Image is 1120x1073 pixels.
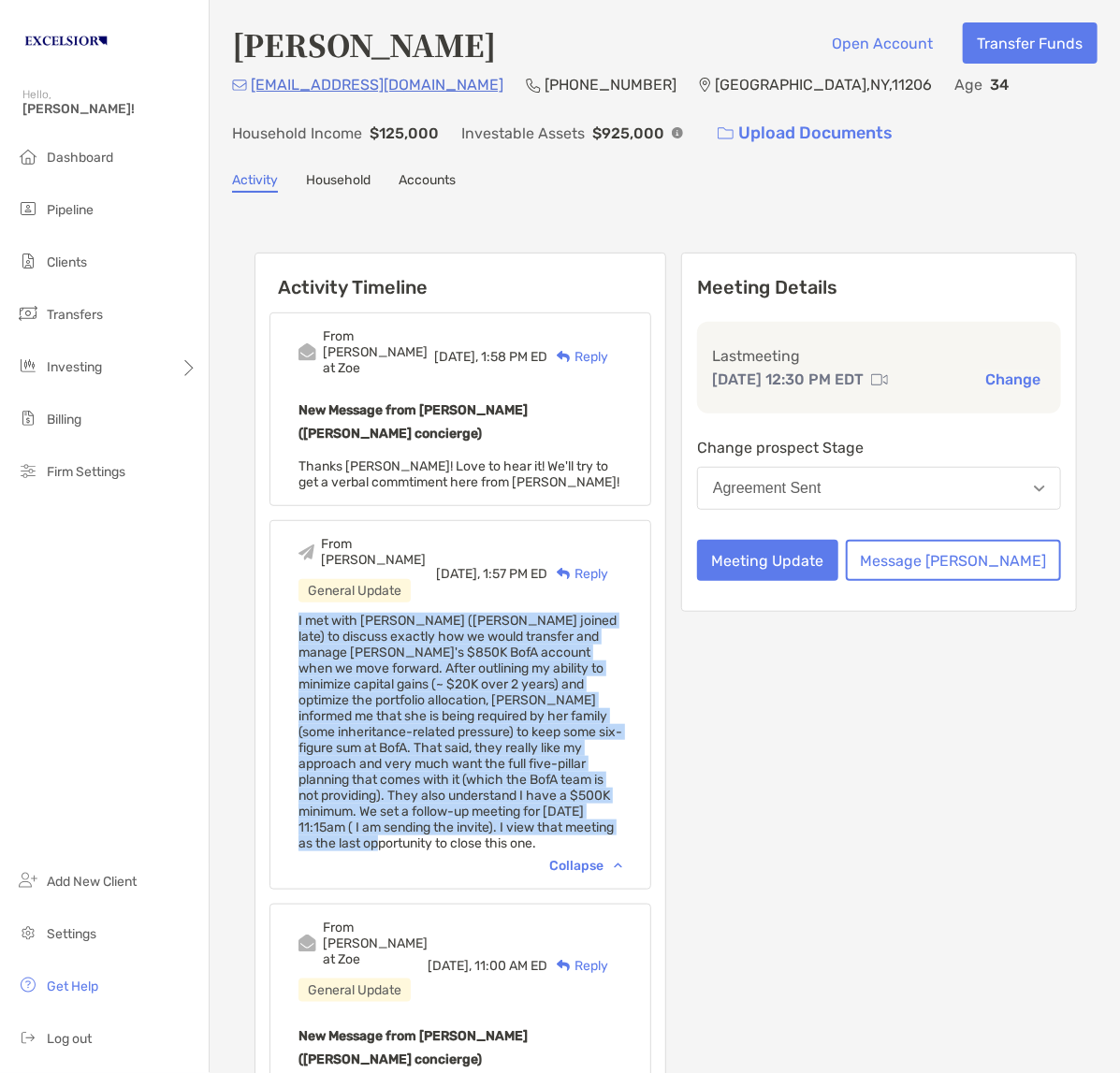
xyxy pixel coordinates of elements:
img: Event icon [298,544,314,560]
span: Thanks [PERSON_NAME]! Love to hear it! We'll try to get a verbal commtiment here from [PERSON_NAME]! [298,458,619,490]
span: Investing [47,359,102,375]
img: Email Icon [232,80,247,91]
p: [EMAIL_ADDRESS][DOMAIN_NAME] [251,73,503,96]
p: $125,000 [370,122,439,145]
img: Reply icon [557,960,571,972]
a: Activity [232,172,278,193]
img: Open dropdown arrow [1034,486,1045,492]
span: Billing [47,412,81,428]
p: Household Income [232,122,362,145]
div: Reply [547,347,608,367]
span: Log out [47,1031,92,1047]
b: New Message from [PERSON_NAME] ([PERSON_NAME] concierge) [298,1028,528,1067]
a: Accounts [399,172,456,193]
div: Agreement Sent [713,480,822,497]
span: [PERSON_NAME]! [22,101,197,117]
span: Settings [47,926,96,942]
span: Firm Settings [47,464,125,480]
img: investing icon [17,355,39,377]
div: Collapse [549,858,622,874]
b: New Message from [PERSON_NAME] ([PERSON_NAME] concierge) [298,402,528,442]
img: button icon [718,127,734,140]
p: Meeting Details [697,276,1061,299]
span: [DATE], [428,958,472,974]
img: firm-settings icon [17,459,39,482]
span: Dashboard [47,150,113,166]
p: [GEOGRAPHIC_DATA] , NY , 11206 [715,73,932,96]
p: [PHONE_NUMBER] [545,73,676,96]
span: Clients [47,254,87,270]
img: Phone Icon [526,78,541,93]
img: transfers icon [17,302,39,325]
div: From [PERSON_NAME] at Zoe [323,328,434,376]
div: From [PERSON_NAME] at Zoe [323,920,428,967]
img: Event icon [298,343,316,361]
button: Message [PERSON_NAME] [846,540,1061,581]
img: get-help icon [17,974,39,996]
span: Get Help [47,979,98,994]
div: Reply [547,956,608,976]
button: Transfer Funds [963,22,1098,64]
span: 11:00 AM ED [474,958,547,974]
img: pipeline icon [17,197,39,220]
p: [DATE] 12:30 PM EDT [712,368,864,391]
div: General Update [298,579,411,602]
img: add_new_client icon [17,869,39,892]
p: Age [954,73,982,96]
button: Meeting Update [697,540,838,581]
img: Event icon [298,935,316,952]
img: Location Icon [699,78,711,93]
p: 34 [990,73,1009,96]
button: Open Account [818,22,948,64]
span: [DATE], [434,349,478,365]
img: Reply icon [557,568,571,580]
div: From [PERSON_NAME] [321,536,436,568]
div: Reply [547,564,608,584]
p: Last meeting [712,344,1046,368]
p: Change prospect Stage [697,436,1061,459]
img: Chevron icon [614,863,622,868]
img: billing icon [17,407,39,429]
img: communication type [871,372,888,387]
img: logout icon [17,1026,39,1049]
div: General Update [298,979,411,1002]
span: [DATE], [436,566,480,582]
img: Zoe Logo [22,7,109,75]
img: Info Icon [672,127,683,138]
h6: Activity Timeline [255,254,665,298]
img: Reply icon [557,351,571,363]
a: Household [306,172,371,193]
p: $925,000 [592,122,664,145]
button: Change [980,370,1046,389]
img: clients icon [17,250,39,272]
img: settings icon [17,921,39,944]
span: 1:57 PM ED [483,566,547,582]
p: Investable Assets [461,122,585,145]
span: 1:58 PM ED [481,349,547,365]
a: Upload Documents [705,113,905,153]
span: Add New Client [47,874,137,890]
span: Pipeline [47,202,94,218]
span: I met with [PERSON_NAME] ([PERSON_NAME] joined late) to discuss exactly how we would transfer and... [298,613,622,851]
h4: [PERSON_NAME] [232,22,496,65]
button: Agreement Sent [697,467,1061,510]
span: Transfers [47,307,103,323]
img: dashboard icon [17,145,39,167]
